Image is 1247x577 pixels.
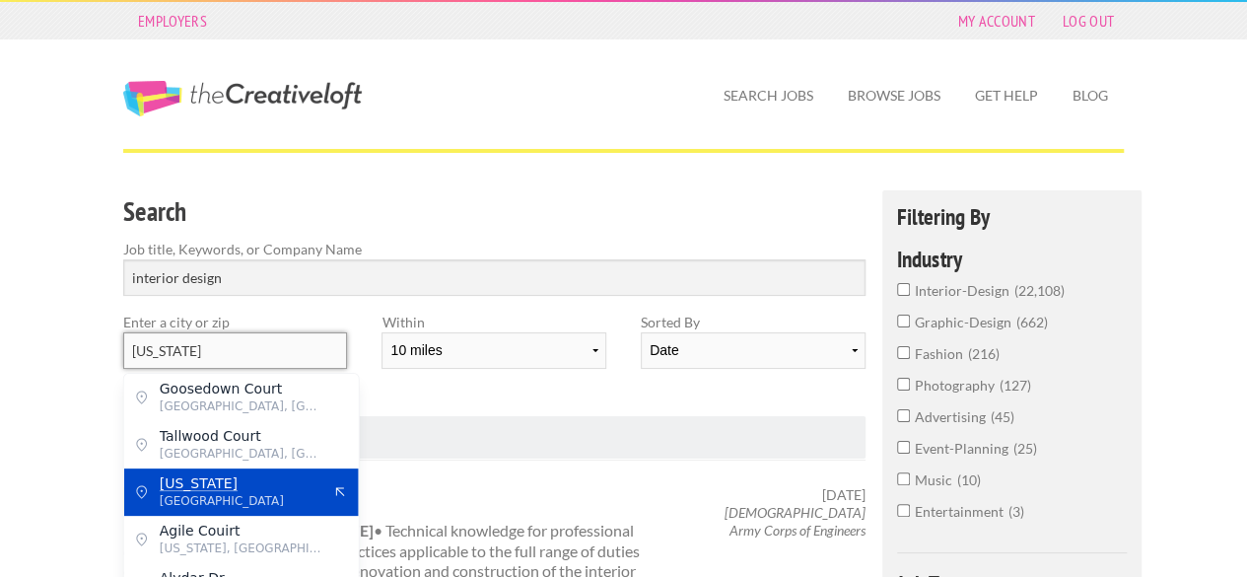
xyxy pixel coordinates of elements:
[381,312,605,332] label: Within
[915,314,1016,330] span: graphic-design
[641,312,865,332] label: Sorted By
[897,378,910,391] input: photography127
[968,345,1000,362] span: 216
[897,472,910,485] input: music10
[915,503,1008,520] span: entertainment
[957,471,981,488] span: 10
[160,445,321,463] span: [GEOGRAPHIC_DATA], [GEOGRAPHIC_DATA]
[123,259,866,296] input: Search
[331,483,349,501] button: Apply suggestion
[160,492,321,510] span: [GEOGRAPHIC_DATA]
[1014,282,1065,299] span: 22,108
[897,346,910,359] input: fashion216
[160,397,321,415] span: [GEOGRAPHIC_DATA], [GEOGRAPHIC_DATA]
[123,312,347,332] label: Enter a city or zip
[1000,377,1031,394] span: 127
[897,315,910,327] input: graphic-design662
[915,440,1013,457] span: event-planning
[1053,7,1124,35] a: Log Out
[1057,73,1124,118] a: Blog
[915,377,1000,394] span: photography
[915,282,1014,299] span: interior-design
[959,73,1054,118] a: Get Help
[897,441,910,454] input: event-planning25
[915,345,968,362] span: fashion
[1013,440,1037,457] span: 25
[897,283,910,296] input: interior-design22,108
[123,81,362,116] a: The Creative Loft
[897,504,910,517] input: entertainment3
[915,408,991,425] span: advertising
[123,193,866,231] h3: Search
[160,427,321,445] span: Tallwood Court
[915,471,957,488] span: music
[1016,314,1048,330] span: 662
[897,248,1127,270] h4: Industry
[160,475,238,491] mark: [US_STATE]
[832,73,956,118] a: Browse Jobs
[991,408,1014,425] span: 45
[160,522,321,540] span: Agile Couirt
[897,205,1127,228] h4: Filtering By
[948,7,1045,35] a: My Account
[123,486,671,512] a: INTERIOR DESIGN.
[1008,503,1024,520] span: 3
[708,73,829,118] a: Search Jobs
[160,540,321,557] span: [US_STATE], [GEOGRAPHIC_DATA]
[641,332,865,369] select: Sort results by
[725,504,866,539] em: [DEMOGRAPHIC_DATA] Army Corps of Engineers
[897,409,910,422] input: advertising45
[123,239,866,259] label: Job title, Keywords, or Company Name
[128,7,217,35] a: Employers
[822,486,866,504] span: [DATE]
[160,380,321,397] span: Goosedown Court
